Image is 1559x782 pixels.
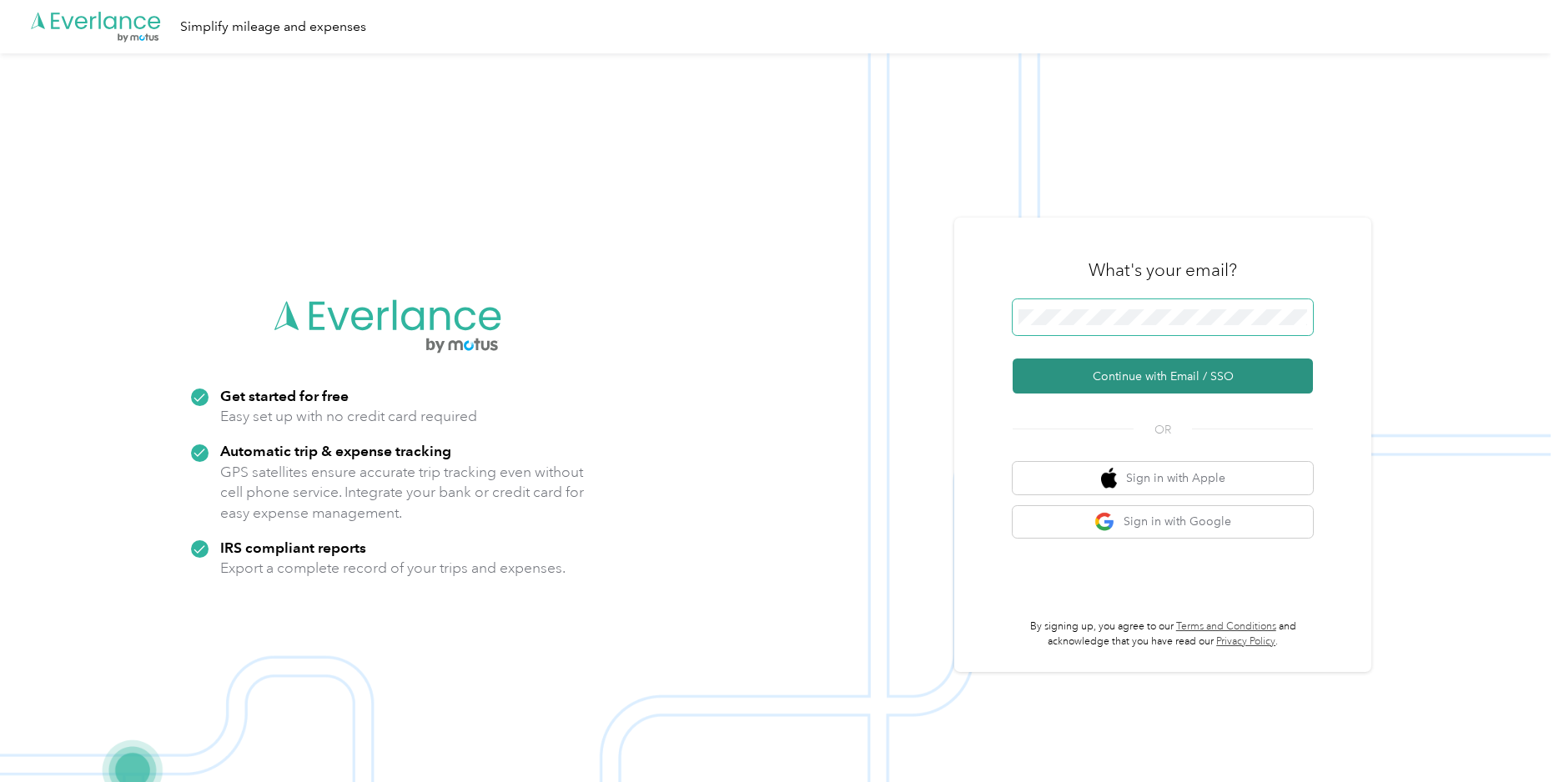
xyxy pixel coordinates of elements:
[1101,468,1118,489] img: apple logo
[220,462,585,524] p: GPS satellites ensure accurate trip tracking even without cell phone service. Integrate your bank...
[220,406,477,427] p: Easy set up with no credit card required
[1134,421,1192,439] span: OR
[1089,258,1237,282] h3: What's your email?
[220,558,566,579] p: Export a complete record of your trips and expenses.
[1013,358,1313,394] button: Continue with Email / SSO
[220,442,451,459] strong: Automatic trip & expense tracking
[180,17,366,38] div: Simplify mileage and expenses
[220,539,366,556] strong: IRS compliant reports
[1216,635,1275,648] a: Privacy Policy
[1094,512,1115,533] img: google logo
[1013,506,1313,539] button: google logoSign in with Google
[1013,462,1313,494] button: apple logoSign in with Apple
[220,387,349,404] strong: Get started for free
[1176,620,1276,633] a: Terms and Conditions
[1013,619,1313,649] p: By signing up, you agree to our and acknowledge that you have read our .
